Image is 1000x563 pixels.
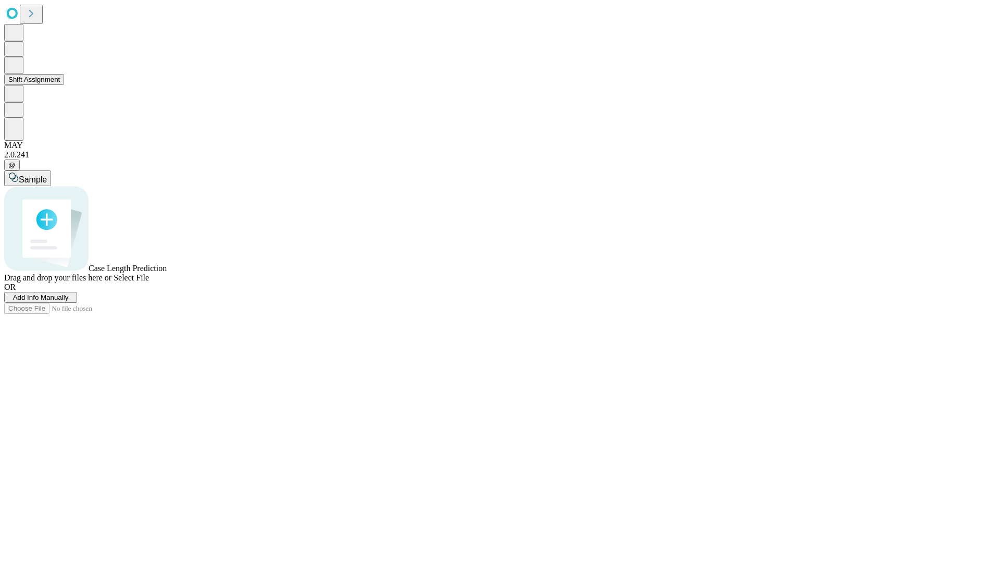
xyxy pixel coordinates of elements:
[4,74,64,85] button: Shift Assignment
[4,150,996,160] div: 2.0.241
[8,161,16,169] span: @
[4,273,111,282] span: Drag and drop your files here or
[4,292,77,303] button: Add Info Manually
[4,160,20,170] button: @
[4,283,16,291] span: OR
[4,170,51,186] button: Sample
[13,293,69,301] span: Add Info Manually
[89,264,167,273] span: Case Length Prediction
[19,175,47,184] span: Sample
[114,273,149,282] span: Select File
[4,141,996,150] div: MAY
